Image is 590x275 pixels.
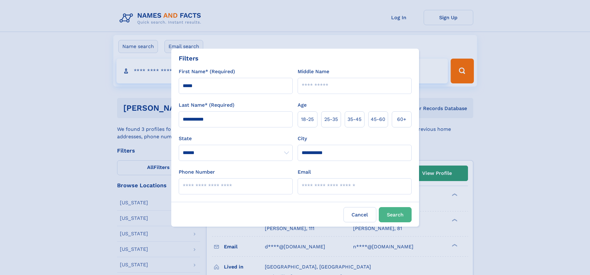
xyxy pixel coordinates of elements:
[179,68,235,75] label: First Name* (Required)
[179,54,199,63] div: Filters
[324,116,338,123] span: 25‑35
[179,168,215,176] label: Phone Number
[347,116,361,123] span: 35‑45
[371,116,385,123] span: 45‑60
[343,207,376,222] label: Cancel
[179,135,293,142] label: State
[298,135,307,142] label: City
[397,116,406,123] span: 60+
[301,116,314,123] span: 18‑25
[298,168,311,176] label: Email
[379,207,412,222] button: Search
[298,101,307,109] label: Age
[298,68,329,75] label: Middle Name
[179,101,234,109] label: Last Name* (Required)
